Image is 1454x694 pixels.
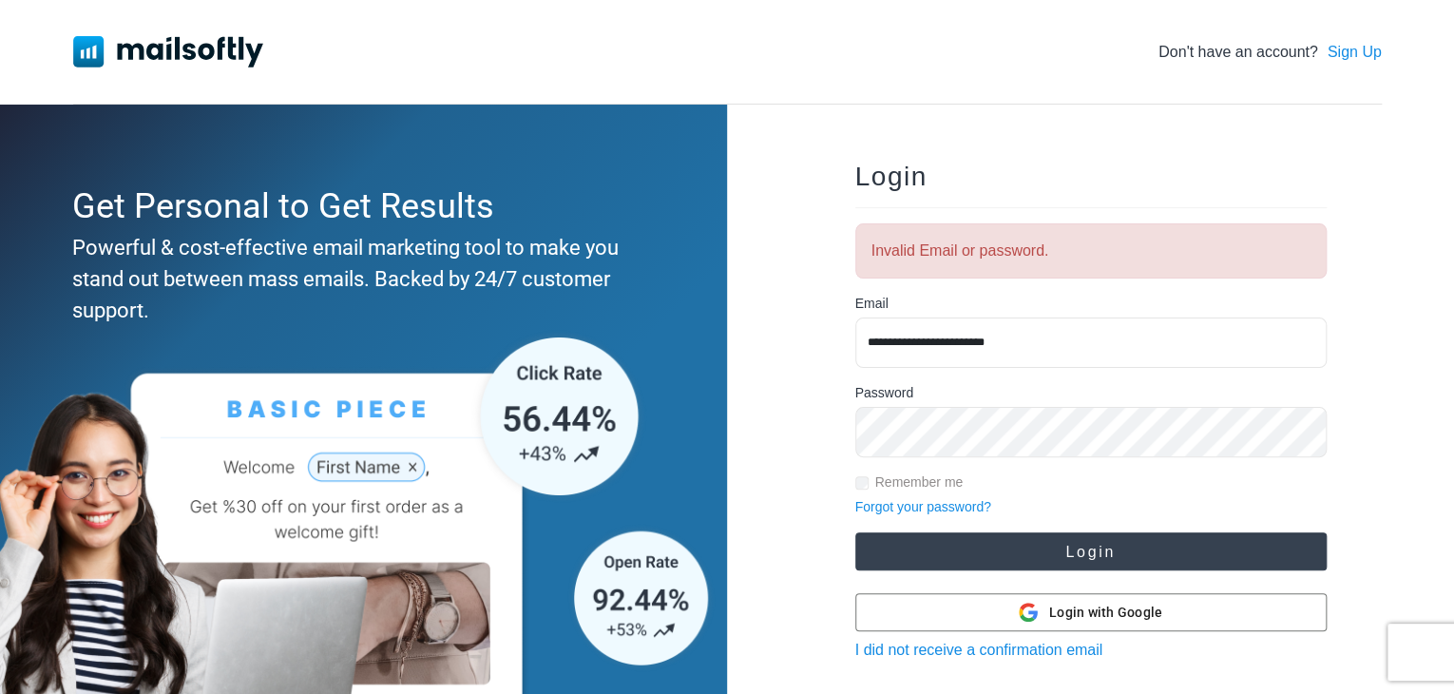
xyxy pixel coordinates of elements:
[855,383,913,403] label: Password
[73,36,263,67] img: Mailsoftly
[72,232,646,326] div: Powerful & cost-effective email marketing tool to make you stand out between mass emails. Backed ...
[855,593,1327,631] button: Login with Google
[855,532,1327,570] button: Login
[855,223,1327,279] div: Invalid Email or password.
[855,642,1103,658] a: I did not receive a confirmation email
[855,294,889,314] label: Email
[1158,41,1382,64] div: Don't have an account?
[875,472,964,492] label: Remember me
[1049,603,1162,623] span: Login with Google
[72,181,646,232] div: Get Personal to Get Results
[855,499,991,514] a: Forgot your password?
[855,162,928,191] span: Login
[1328,41,1382,64] a: Sign Up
